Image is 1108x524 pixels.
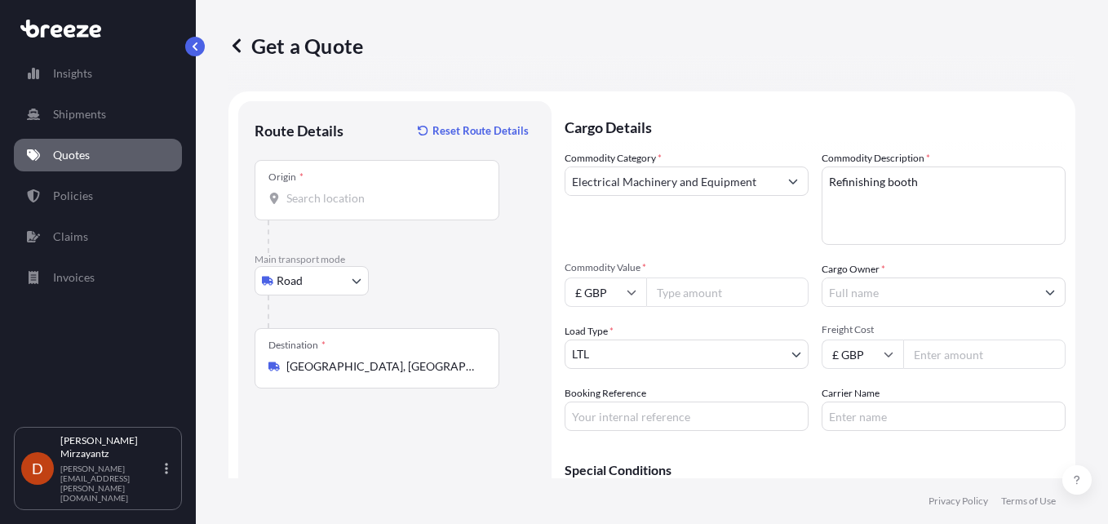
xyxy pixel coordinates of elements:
p: Cargo Details [565,101,1066,150]
label: Commodity Description [822,150,930,167]
p: Insights [53,65,92,82]
p: Route Details [255,121,343,140]
div: Origin [268,171,304,184]
a: Claims [14,220,182,253]
a: Quotes [14,139,182,171]
button: Show suggestions [778,167,808,196]
p: Quotes [53,147,90,163]
span: D [32,460,43,477]
p: [PERSON_NAME] Mirzayantz [60,434,162,460]
a: Privacy Policy [929,495,988,508]
p: Main transport mode [255,253,535,266]
input: Destination [286,358,479,375]
a: Policies [14,180,182,212]
span: Commodity Value [565,261,809,274]
p: [PERSON_NAME][EMAIL_ADDRESS][PERSON_NAME][DOMAIN_NAME] [60,464,162,503]
input: Select a commodity type [565,167,778,196]
label: Carrier Name [822,385,880,402]
button: Show suggestions [1035,278,1065,307]
a: Shipments [14,98,182,131]
input: Type amount [646,278,809,307]
p: Shipments [53,106,106,122]
a: Terms of Use [1001,495,1056,508]
p: Invoices [53,269,95,286]
span: Load Type [565,323,614,340]
input: Your internal reference [565,402,809,431]
p: Policies [53,188,93,204]
button: LTL [565,340,809,369]
label: Commodity Category [565,150,662,167]
input: Full name [822,278,1035,307]
p: Reset Route Details [432,122,529,139]
a: Invoices [14,261,182,294]
span: Freight Cost [822,323,1066,336]
button: Reset Route Details [410,118,535,144]
label: Cargo Owner [822,261,885,278]
div: Destination [268,339,326,352]
label: Booking Reference [565,385,646,402]
a: Insights [14,57,182,90]
p: Claims [53,229,88,245]
input: Enter amount [903,340,1066,369]
button: Select transport [255,266,369,295]
span: LTL [572,346,589,362]
p: Get a Quote [228,33,363,59]
span: Road [277,273,303,289]
p: Special Conditions [565,464,1066,477]
input: Origin [286,190,479,206]
input: Enter name [822,402,1066,431]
